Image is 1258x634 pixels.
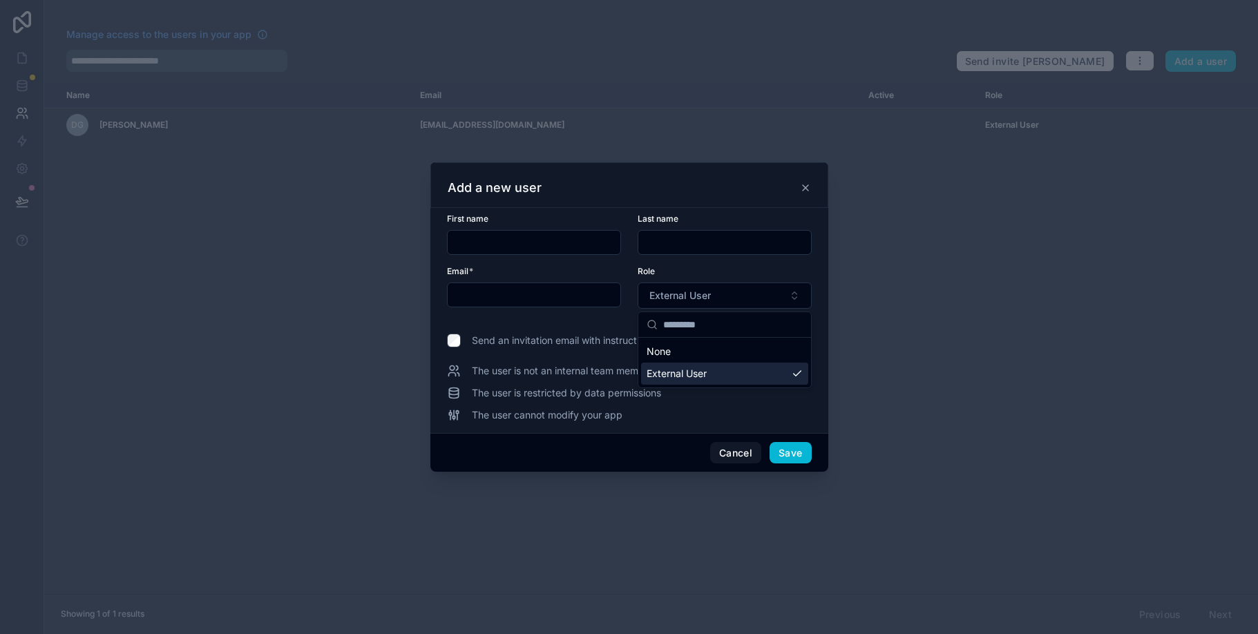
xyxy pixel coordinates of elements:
[649,289,711,302] span: External User
[447,266,468,276] span: Email
[638,282,812,309] button: Select Button
[710,442,761,464] button: Cancel
[447,213,488,224] span: First name
[638,338,811,387] div: Suggestions
[770,442,811,464] button: Save
[638,266,655,276] span: Role
[641,340,808,363] div: None
[472,408,622,422] span: The user cannot modify your app
[472,386,661,400] span: The user is restricted by data permissions
[638,213,678,224] span: Last name
[447,334,461,347] input: Send an invitation email with instructions to log in
[647,367,707,381] span: External User
[472,334,694,347] span: Send an invitation email with instructions to log in
[448,180,542,196] h3: Add a new user
[472,364,654,378] span: The user is not an internal team member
